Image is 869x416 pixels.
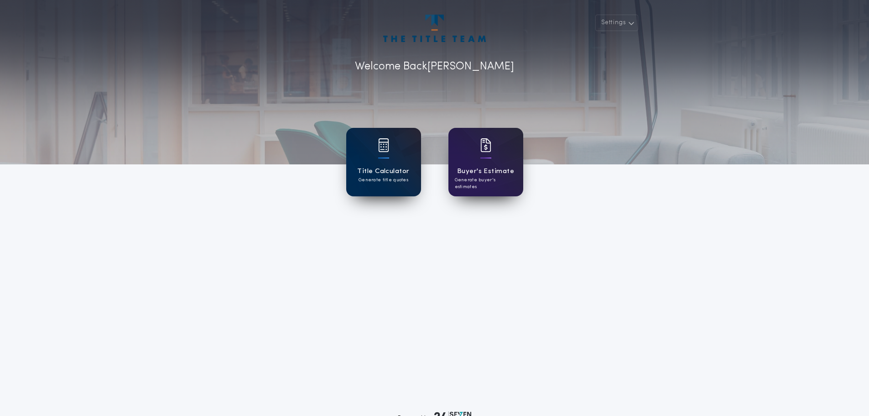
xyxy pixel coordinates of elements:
[595,15,638,31] button: Settings
[480,138,491,152] img: card icon
[457,166,514,177] h1: Buyer's Estimate
[455,177,517,190] p: Generate buyer's estimates
[378,138,389,152] img: card icon
[355,58,514,75] p: Welcome Back [PERSON_NAME]
[383,15,485,42] img: account-logo
[448,128,523,196] a: card iconBuyer's EstimateGenerate buyer's estimates
[359,177,408,184] p: Generate title quotes
[357,166,409,177] h1: Title Calculator
[346,128,421,196] a: card iconTitle CalculatorGenerate title quotes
